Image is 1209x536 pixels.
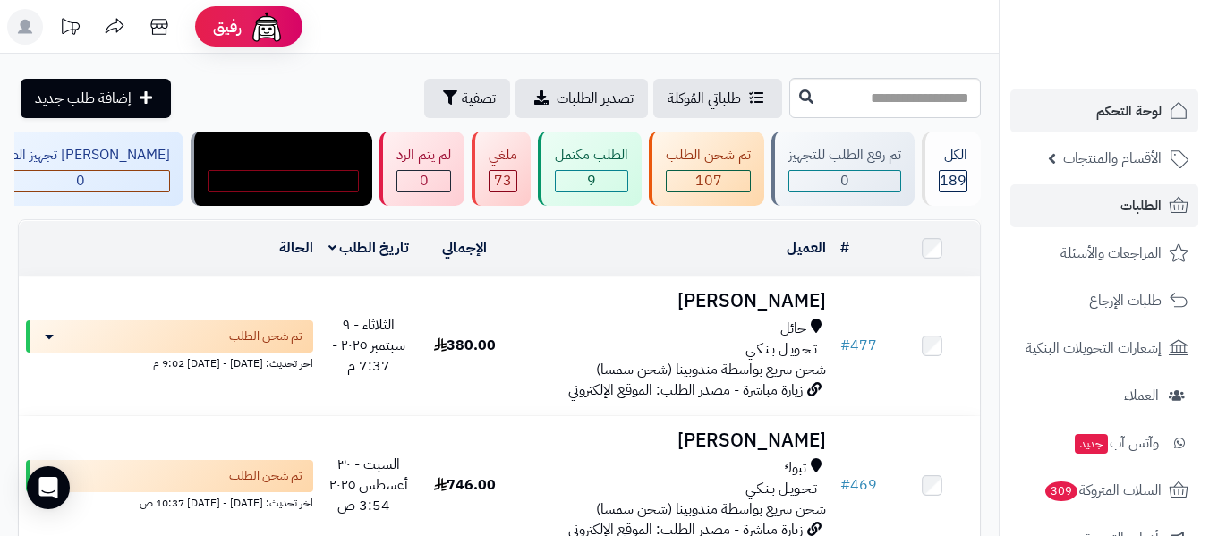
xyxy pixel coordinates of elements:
a: # [840,237,849,259]
span: # [840,474,850,496]
a: تاريخ الطلب [328,237,410,259]
span: لوحة التحكم [1096,98,1162,123]
span: العملاء [1124,383,1159,408]
span: 380.00 [434,335,496,356]
a: إشعارات التحويلات البنكية [1010,327,1198,370]
div: 73 [490,171,516,191]
span: زيارة مباشرة - مصدر الطلب: الموقع الإلكتروني [568,379,803,401]
span: 0 [279,170,288,191]
div: 107 [667,171,750,191]
a: الطلبات [1010,184,1198,227]
a: طلباتي المُوكلة [653,79,782,118]
div: مندوب توصيل داخل الرياض [208,145,359,166]
span: 107 [695,170,722,191]
span: # [840,335,850,356]
div: اخر تحديث: [DATE] - [DATE] 10:37 ص [26,492,313,511]
span: السلات المتروكة [1043,478,1162,503]
a: العميل [787,237,826,259]
span: وآتس آب [1073,430,1159,455]
span: 0 [420,170,429,191]
span: الطلبات [1120,193,1162,218]
span: السبت - ٣٠ أغسطس ٢٠٢٥ - 3:54 ص [329,454,408,516]
span: 0 [76,170,85,191]
span: تصدير الطلبات [557,88,634,109]
div: ملغي [489,145,517,166]
div: لم يتم الرد [396,145,451,166]
span: تم شحن الطلب [229,328,302,345]
span: إضافة طلب جديد [35,88,132,109]
a: الإجمالي [442,237,487,259]
div: تم شحن الطلب [666,145,751,166]
img: ai-face.png [249,9,285,45]
a: تحديثات المنصة [47,9,92,49]
a: ملغي 73 [468,132,534,206]
h3: [PERSON_NAME] [520,291,826,311]
a: مندوب توصيل داخل الرياض 0 [187,132,376,206]
div: Open Intercom Messenger [27,466,70,509]
div: تم رفع الطلب للتجهيز [788,145,901,166]
span: 73 [494,170,512,191]
span: طلباتي المُوكلة [668,88,741,109]
a: تصدير الطلبات [515,79,648,118]
a: السلات المتروكة309 [1010,469,1198,512]
a: #477 [840,335,877,356]
h3: [PERSON_NAME] [520,430,826,451]
span: الثلاثاء - ٩ سبتمبر ٢٠٢٥ - 7:37 م [332,314,405,377]
a: العملاء [1010,374,1198,417]
span: 746.00 [434,474,496,496]
span: 189 [940,170,966,191]
span: تـحـويـل بـنـكـي [745,339,817,360]
div: 0 [209,171,358,191]
a: المراجعات والأسئلة [1010,232,1198,275]
div: 9 [556,171,627,191]
a: الكل189 [918,132,984,206]
span: رفيق [213,16,242,38]
div: الطلب مكتمل [555,145,628,166]
a: الحالة [279,237,313,259]
span: شحن سريع بواسطة مندوبينا (شحن سمسا) [596,359,826,380]
span: تـحـويـل بـنـكـي [745,479,817,499]
span: طلبات الإرجاع [1089,288,1162,313]
a: وآتس آبجديد [1010,421,1198,464]
img: logo-2.png [1087,50,1192,88]
span: الأقسام والمنتجات [1063,146,1162,171]
div: الكل [939,145,967,166]
span: جديد [1075,434,1108,454]
div: 0 [789,171,900,191]
a: #469 [840,474,877,496]
a: تم رفع الطلب للتجهيز 0 [768,132,918,206]
span: إشعارات التحويلات البنكية [1026,336,1162,361]
span: 309 [1045,481,1077,501]
a: الطلب مكتمل 9 [534,132,645,206]
span: تم شحن الطلب [229,467,302,485]
span: 0 [840,170,849,191]
div: 0 [397,171,450,191]
a: إضافة طلب جديد [21,79,171,118]
span: 9 [587,170,596,191]
span: تبوك [781,458,806,479]
span: شحن سريع بواسطة مندوبينا (شحن سمسا) [596,498,826,520]
button: تصفية [424,79,510,118]
a: طلبات الإرجاع [1010,279,1198,322]
a: تم شحن الطلب 107 [645,132,768,206]
a: لم يتم الرد 0 [376,132,468,206]
span: المراجعات والأسئلة [1060,241,1162,266]
span: تصفية [462,88,496,109]
span: حائل [780,319,806,339]
a: لوحة التحكم [1010,89,1198,132]
div: اخر تحديث: [DATE] - [DATE] 9:02 م [26,353,313,371]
